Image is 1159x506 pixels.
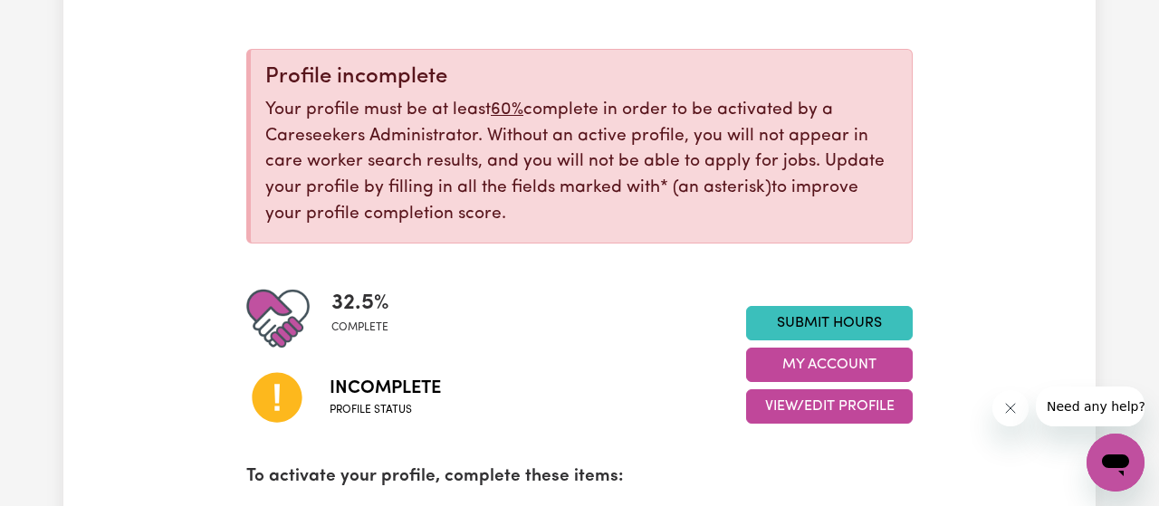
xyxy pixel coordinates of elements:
[265,64,897,91] div: Profile incomplete
[330,375,441,402] span: Incomplete
[11,13,110,27] span: Need any help?
[331,287,389,320] span: 32.5 %
[746,348,913,382] button: My Account
[746,389,913,424] button: View/Edit Profile
[331,320,389,336] span: complete
[746,306,913,340] a: Submit Hours
[491,101,523,119] u: 60%
[1087,434,1145,492] iframe: Button to launch messaging window
[992,390,1029,426] iframe: Close message
[265,98,897,228] p: Your profile must be at least complete in order to be activated by a Careseekers Administrator. W...
[1036,387,1145,426] iframe: Message from company
[331,287,404,350] div: Profile completeness: 32.5%
[246,464,913,491] p: To activate your profile, complete these items:
[330,402,441,418] span: Profile status
[660,179,771,196] span: an asterisk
